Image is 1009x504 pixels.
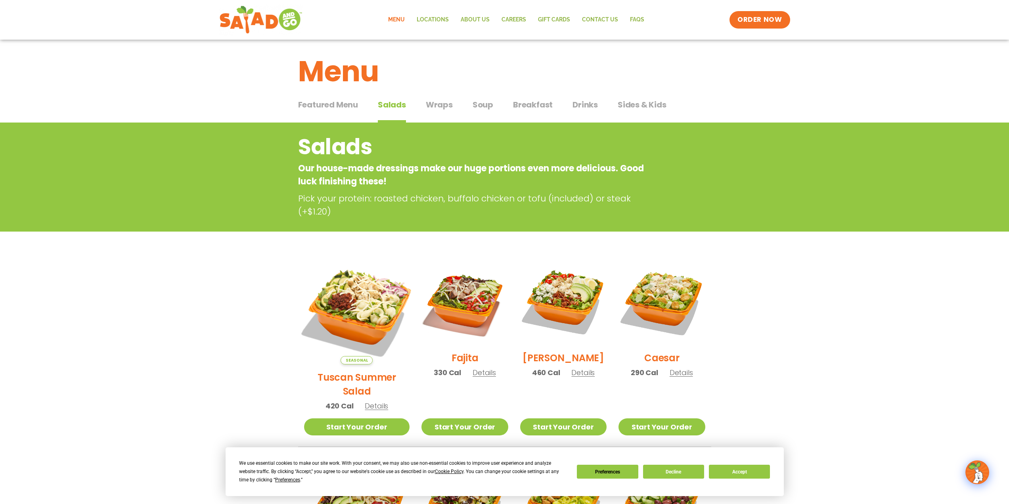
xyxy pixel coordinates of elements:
span: Details [365,401,388,411]
h2: Fajita [452,351,479,365]
span: Breakfast [513,99,553,111]
h2: Caesar [644,351,680,365]
button: Accept [709,465,770,479]
a: Contact Us [576,11,624,29]
a: Careers [496,11,532,29]
img: Product photo for Fajita Salad [421,259,508,345]
span: Featured Menu [298,99,358,111]
span: Details [571,368,595,378]
span: 290 Cal [631,367,658,378]
a: Start Your Order [618,418,705,435]
img: Product photo for Caesar Salad [618,259,705,345]
h2: Tuscan Summer Salad [304,370,410,398]
span: 460 Cal [532,367,560,378]
span: Wraps [426,99,453,111]
a: Menu [382,11,411,29]
span: ORDER NOW [737,15,782,25]
span: Seasonal [341,356,373,364]
img: Product photo for Tuscan Summer Salad [295,249,419,374]
img: Product photo for Cobb Salad [520,259,607,345]
span: 420 Cal [325,401,354,411]
a: Start Your Order [520,418,607,435]
a: FAQs [624,11,650,29]
img: new-SAG-logo-768×292 [219,4,303,36]
a: ORDER NOW [729,11,790,29]
div: Cookie Consent Prompt [226,447,784,496]
span: Sides & Kids [618,99,666,111]
span: Details [670,368,693,378]
a: About Us [455,11,496,29]
a: Start Your Order [304,418,410,435]
button: Decline [643,465,704,479]
span: 330 Cal [434,367,461,378]
div: Tabbed content [298,96,711,123]
p: Our house-made dressings make our huge portions even more delicious. Good luck finishing these! [298,162,647,188]
span: Preferences [275,477,300,483]
a: Locations [411,11,455,29]
h2: Salads [298,131,647,163]
h2: [PERSON_NAME] [523,351,604,365]
span: Details [473,368,496,378]
span: Drinks [572,99,598,111]
span: Cookie Policy [435,469,463,474]
span: Salads [378,99,406,111]
h1: Menu [298,50,711,93]
p: Pick your protein: roasted chicken, buffalo chicken or tofu (included) or steak (+$1.20) [298,192,651,218]
a: GIFT CARDS [532,11,576,29]
img: wpChatIcon [966,461,988,483]
nav: Menu [382,11,650,29]
div: We use essential cookies to make our site work. With your consent, we may also use non-essential ... [239,459,567,484]
button: Preferences [577,465,638,479]
a: Start Your Order [421,418,508,435]
span: Soup [473,99,493,111]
